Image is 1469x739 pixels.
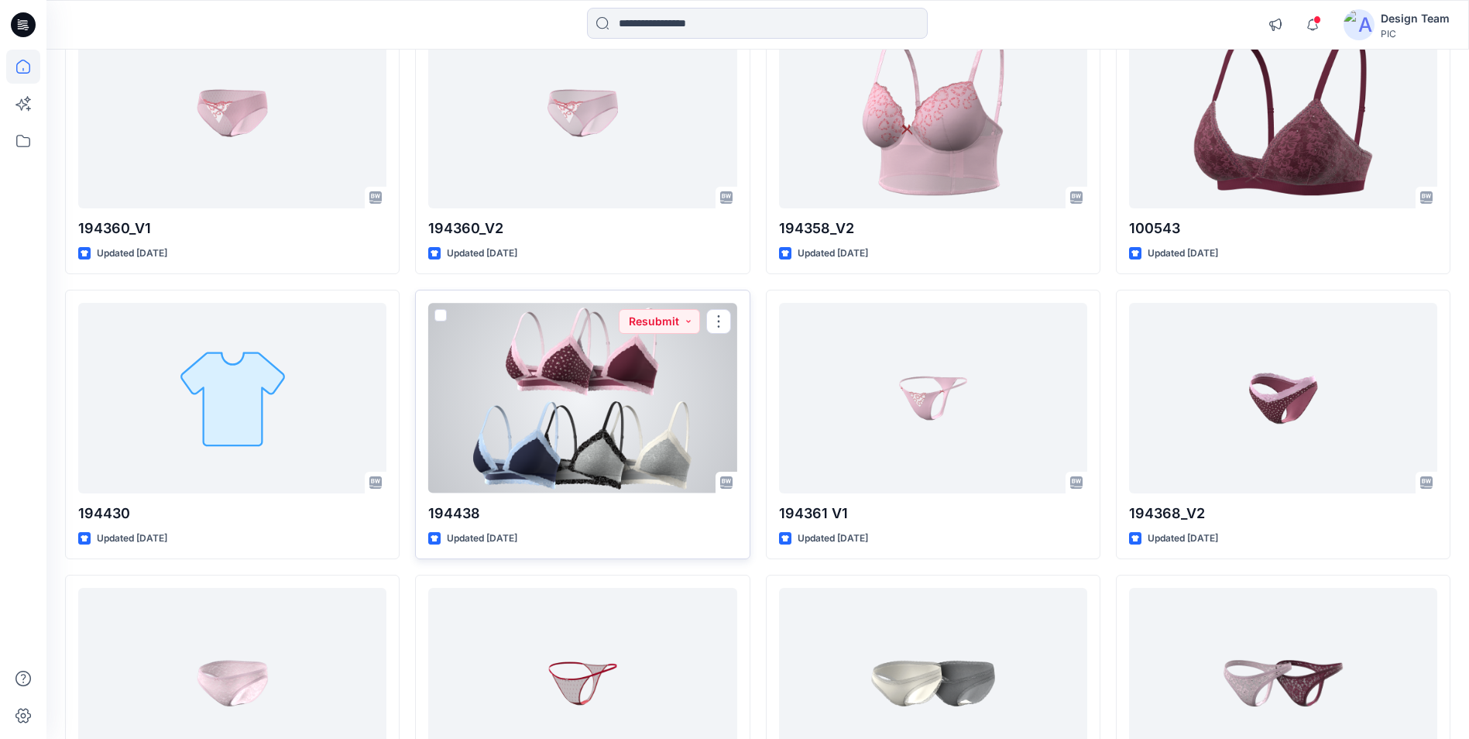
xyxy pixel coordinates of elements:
[78,18,386,208] a: 194360_V1
[779,503,1087,524] p: 194361 V1
[1381,9,1450,28] div: Design Team
[1148,531,1218,547] p: Updated [DATE]
[428,218,736,239] p: 194360_V2
[97,531,167,547] p: Updated [DATE]
[798,531,868,547] p: Updated [DATE]
[428,303,736,493] a: 194438
[78,303,386,493] a: 194430
[1129,18,1437,208] a: 100543
[428,503,736,524] p: 194438
[798,246,868,262] p: Updated [DATE]
[1344,9,1375,40] img: avatar
[779,218,1087,239] p: 194358_V2
[1129,503,1437,524] p: 194368_V2
[78,218,386,239] p: 194360_V1
[1129,303,1437,493] a: 194368_V2
[779,303,1087,493] a: 194361 V1
[78,503,386,524] p: 194430
[447,246,517,262] p: Updated [DATE]
[447,531,517,547] p: Updated [DATE]
[1129,218,1437,239] p: 100543
[1381,28,1450,40] div: PIC
[779,18,1087,208] a: 194358_V2
[1148,246,1218,262] p: Updated [DATE]
[97,246,167,262] p: Updated [DATE]
[428,18,736,208] a: 194360_V2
